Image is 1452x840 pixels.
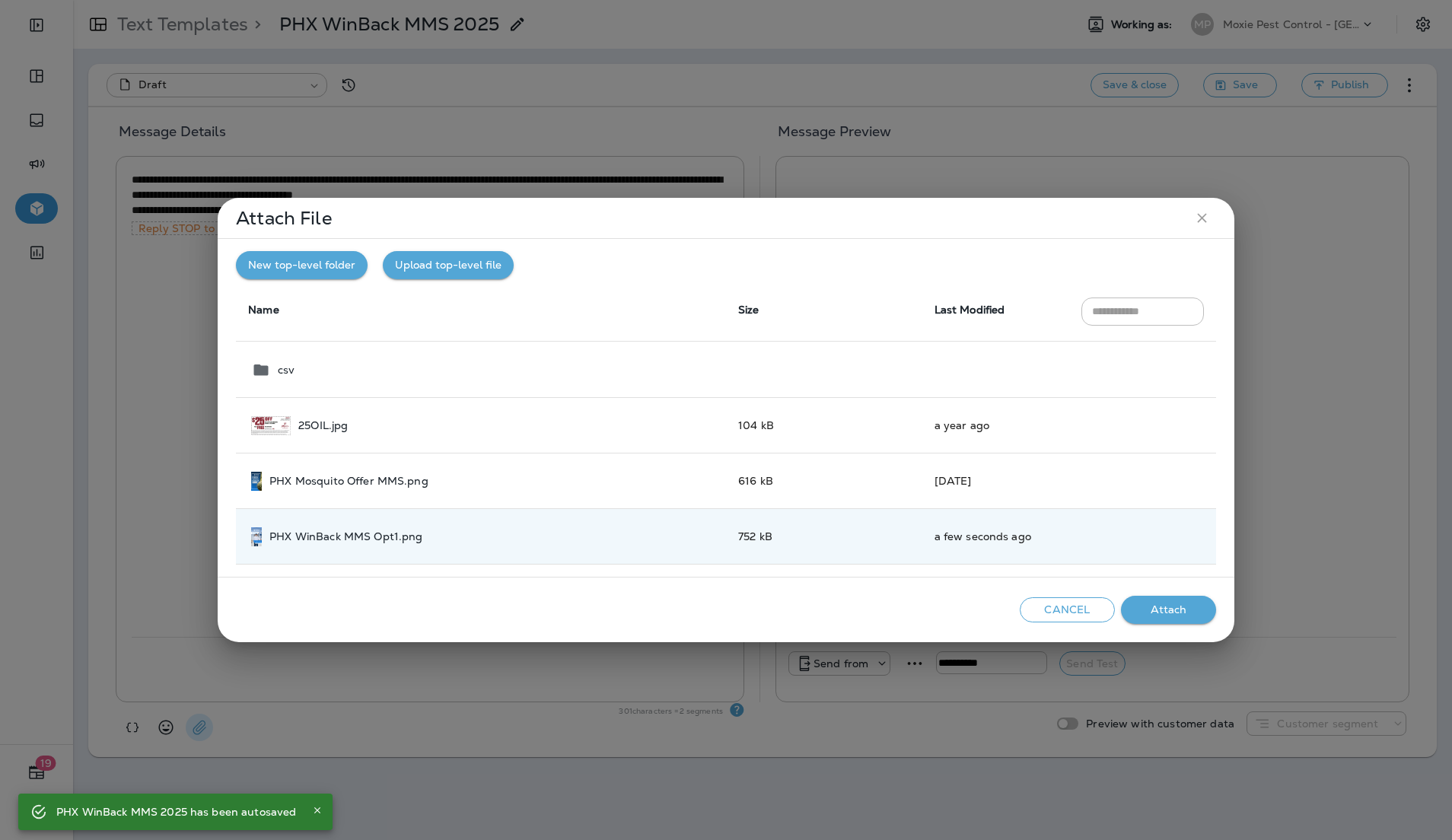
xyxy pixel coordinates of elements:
p: PHX Mosquito Offer MMS.png [269,475,428,487]
img: 25OIL.jpg [251,416,291,435]
button: New top-level folder [236,251,368,279]
span: Size [738,303,759,317]
button: Close [308,801,326,819]
span: Last Modified [935,303,1005,317]
p: Attach File [236,212,332,224]
img: PHX%20Mosquito%20Offer%20MMS.png [251,472,262,491]
img: PHX%20WinBack%20MMS%20Opt1.png [251,527,262,546]
p: 25OIL.jpg [298,419,348,431]
td: a few seconds ago [922,509,1069,565]
p: csv [278,364,295,376]
button: Attach [1121,596,1216,624]
td: 616 kB [726,453,922,509]
td: [DATE] [922,453,1069,509]
p: PHX WinBack MMS Opt1.png [269,530,422,542]
button: Cancel [1020,597,1115,622]
button: close [1188,204,1216,232]
td: 752 kB [726,509,922,565]
button: Upload top-level file [383,251,514,279]
td: a year ago [922,398,1069,453]
td: 104 kB [726,398,922,453]
span: Name [248,303,279,317]
div: PHX WinBack MMS 2025 has been autosaved [56,798,296,826]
